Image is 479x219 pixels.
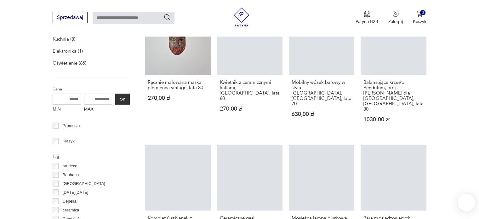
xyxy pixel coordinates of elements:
[53,153,130,160] p: Tag
[363,80,423,112] h3: Balansujące krzesło Pendulum, proj. [PERSON_NAME] dla [GEOGRAPHIC_DATA], [GEOGRAPHIC_DATA], lata 80.
[63,163,77,170] p: art deco
[292,80,351,107] h3: Mobilny wózek barowy w stylu [GEOGRAPHIC_DATA], [GEOGRAPHIC_DATA], lata 70.
[413,11,426,25] button: 0Koszyk
[63,180,105,187] p: [GEOGRAPHIC_DATA]
[148,95,208,101] p: 270,00 zł
[53,16,88,20] a: Sprzedawaj
[63,207,79,214] p: ceramika
[458,194,475,211] iframe: Smartsupp widget button
[148,80,208,90] h3: Ręcznie malowana maska plemienna vintage, lata 80.
[392,11,399,17] img: Ikonka użytkownika
[53,59,86,67] a: Oświetlenie (65)
[220,106,280,112] p: 270,00 zł
[388,19,403,25] p: Zaloguj
[232,8,251,26] img: Patyna - sklep z meblami i dekoracjami vintage
[115,94,130,105] button: OK
[53,35,75,43] a: Kuchnia (8)
[220,80,280,101] h3: Kwietnik z ceramicznymi kaflami, [GEOGRAPHIC_DATA], lata 60.
[63,189,88,196] p: [DATE][DATE]
[420,10,425,15] div: 0
[388,11,403,25] button: Zaloguj
[63,138,75,145] p: Klasyk
[217,9,282,135] a: Kwietnik z ceramicznymi kaflami, Niemcy, lata 60.Kwietnik z ceramicznymi kaflami, [GEOGRAPHIC_DAT...
[53,105,81,115] label: MIN
[292,112,351,117] p: 630,00 zł
[63,198,77,205] p: Cepelia
[84,105,112,115] label: MAX
[163,14,171,21] button: Szukaj
[63,122,80,129] p: Promocja
[356,11,378,25] button: Patyna B2B
[361,9,426,135] a: KlasykBalansujące krzesło Pendulum, proj. P. Opsvik dla Stokke, Norwegia, lata 80.Balansujące krz...
[63,171,79,178] p: Bauhaus
[363,117,423,122] p: 1030,00 zł
[53,12,88,23] button: Sprzedawaj
[364,11,370,18] img: Ikona medalu
[413,19,426,25] p: Koszyk
[53,47,83,55] a: Elektronika (1)
[356,19,378,25] p: Patyna B2B
[416,11,423,17] img: Ikona koszyka
[145,9,210,135] a: Ręcznie malowana maska plemienna vintage, lata 80.Ręcznie malowana maska plemienna vintage, lata ...
[53,86,130,93] p: Cena
[289,9,354,135] a: Mobilny wózek barowy w stylu brussel, Niemcy, lata 70.Mobilny wózek barowy w stylu [GEOGRAPHIC_DA...
[356,11,378,25] a: Ikona medaluPatyna B2B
